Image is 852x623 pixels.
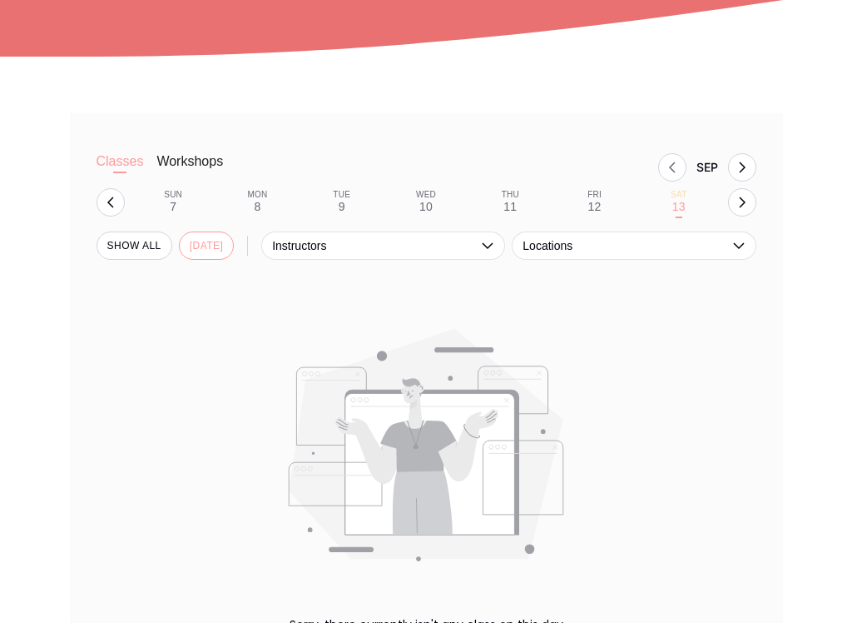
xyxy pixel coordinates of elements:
[588,200,602,213] div: 12
[254,200,260,213] div: 8
[97,153,144,187] button: Classes
[686,161,728,174] div: Month Sep
[419,200,433,213] div: 10
[416,190,436,200] div: Wed
[512,232,755,260] button: Locations
[272,239,478,252] span: Instructors
[179,232,235,260] button: [DATE]
[164,190,182,200] div: Sun
[672,200,686,213] div: 13
[170,200,176,213] div: 7
[261,232,505,260] button: Instructors
[587,190,602,200] div: Fri
[502,190,519,200] div: Thu
[250,153,755,182] nav: Month switch
[523,239,728,252] span: Locations
[333,190,350,200] div: Tue
[728,153,756,182] button: Next month, Oct
[339,200,345,213] div: 9
[503,200,517,213] div: 11
[247,190,267,200] div: Mon
[97,232,172,260] button: SHOW All
[671,190,686,200] div: Sat
[658,153,686,182] button: Previous month, Aug
[156,153,223,187] button: Workshops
